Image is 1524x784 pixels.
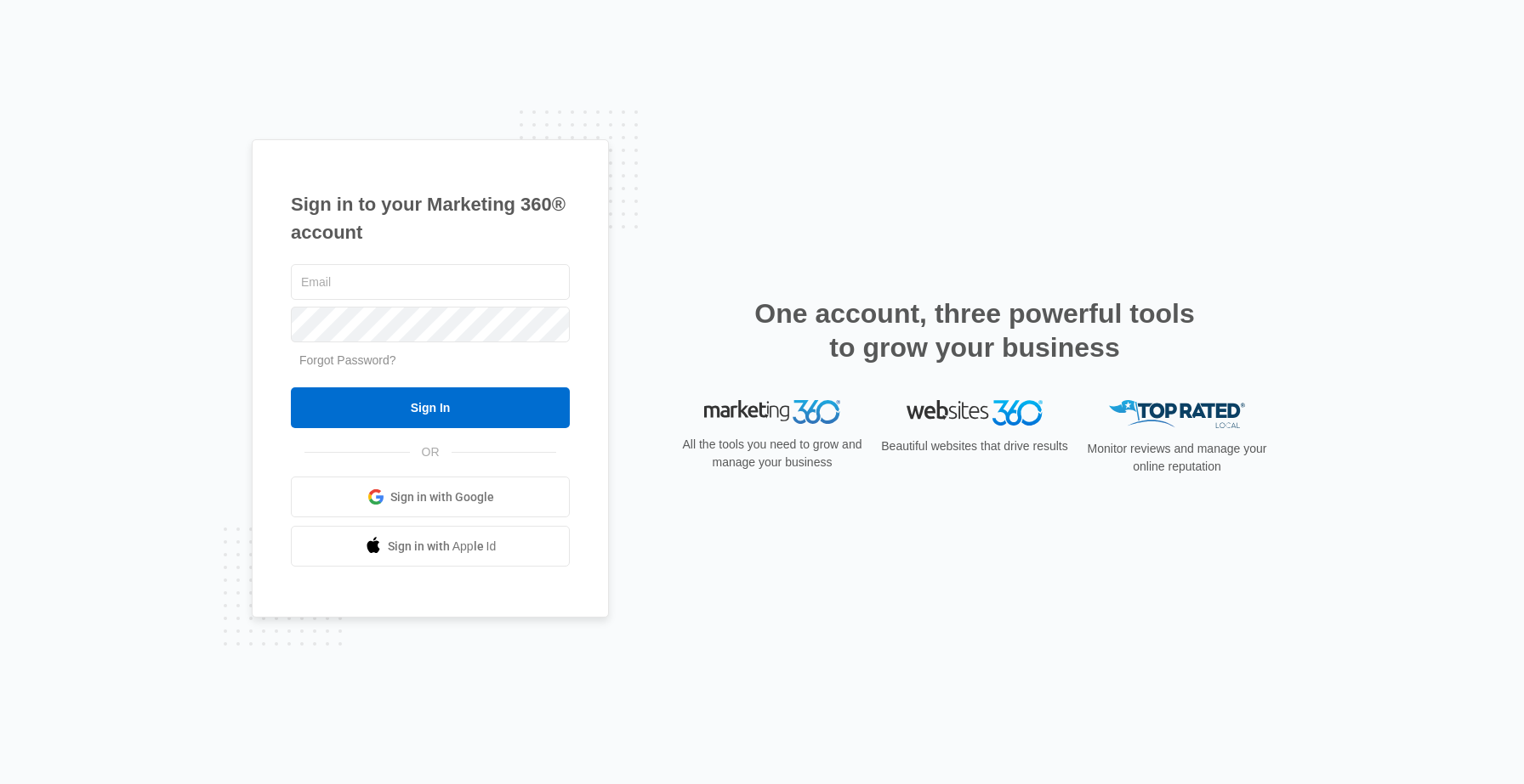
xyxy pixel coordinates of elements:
p: Monitor reviews and manage your online reputation [1082,440,1272,476]
span: OR [410,443,452,461]
p: Beautiful websites that drive results [879,437,1070,455]
input: Sign In [291,387,570,428]
span: Sign in with Google [390,488,494,506]
p: All the tools you need to grow and manage your business [677,436,867,471]
img: Websites 360 [907,400,1043,425]
a: Forgot Password? [299,353,396,367]
h1: Sign in to your Marketing 360® account [291,190,570,246]
a: Sign in with Apple Id [291,526,570,567]
img: Top Rated Local [1109,400,1245,428]
h2: One account, three powerful tools to grow your business [749,296,1200,364]
img: Marketing 360 [704,400,840,424]
input: Email [291,264,570,300]
a: Sign in with Google [291,477,570,517]
span: Sign in with Apple Id [388,538,497,556]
